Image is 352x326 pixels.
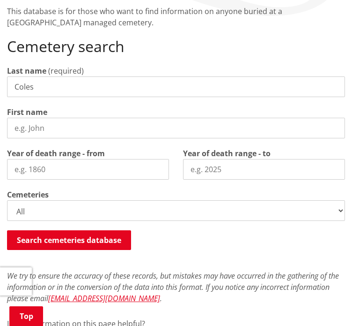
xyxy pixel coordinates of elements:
[7,271,339,303] em: We try to ensure the accuracy of these records, but mistakes may have occurred in the gathering o...
[7,6,345,28] p: This database is for those who want to find information on anyone buried at a [GEOGRAPHIC_DATA] m...
[7,118,345,138] input: e.g. John
[48,293,160,303] a: [EMAIL_ADDRESS][DOMAIN_NAME]
[7,148,105,159] label: Year of death range - from
[7,159,169,180] input: e.g. 1860
[183,159,345,180] input: e.g. 2025
[7,76,345,97] input: e.g. Smith
[183,148,271,159] label: Year of death range - to
[7,65,46,76] label: Last name
[7,38,345,55] h2: Cemetery search
[7,106,47,118] label: First name
[309,287,343,320] iframe: Messenger Launcher
[7,230,131,250] button: Search cemeteries database
[48,66,84,76] span: (required)
[7,189,49,200] label: Cemeteries
[9,306,43,326] a: Top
